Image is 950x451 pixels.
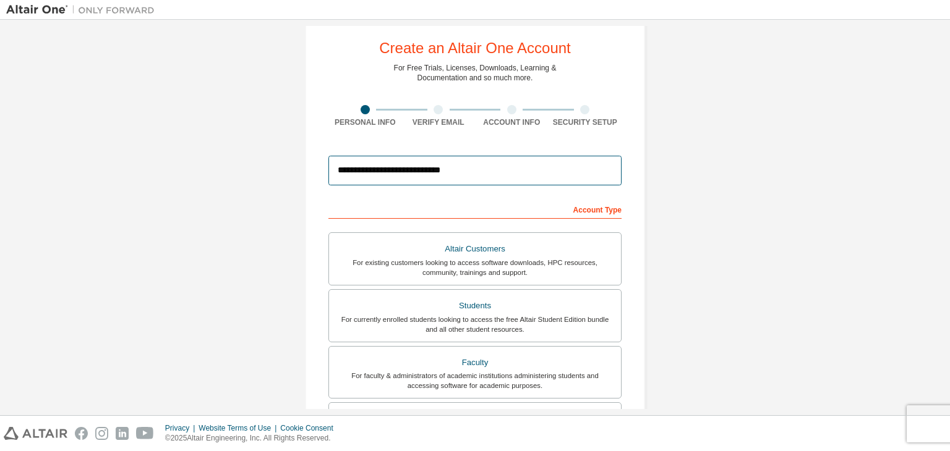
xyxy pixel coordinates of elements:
[165,433,341,444] p: © 2025 Altair Engineering, Inc. All Rights Reserved.
[116,427,129,440] img: linkedin.svg
[379,41,571,56] div: Create an Altair One Account
[402,117,476,127] div: Verify Email
[75,427,88,440] img: facebook.svg
[336,314,614,334] div: For currently enrolled students looking to access the free Altair Student Edition bundle and all ...
[328,199,622,219] div: Account Type
[336,258,614,277] div: For existing customers looking to access software downloads, HPC resources, community, trainings ...
[549,117,622,127] div: Security Setup
[336,297,614,314] div: Students
[328,117,402,127] div: Personal Info
[199,423,280,433] div: Website Terms of Use
[336,240,614,258] div: Altair Customers
[280,423,340,433] div: Cookie Consent
[136,427,154,440] img: youtube.svg
[336,371,614,390] div: For faculty & administrators of academic institutions administering students and accessing softwa...
[394,63,557,83] div: For Free Trials, Licenses, Downloads, Learning & Documentation and so much more.
[6,4,161,16] img: Altair One
[95,427,108,440] img: instagram.svg
[4,427,67,440] img: altair_logo.svg
[475,117,549,127] div: Account Info
[336,354,614,371] div: Faculty
[165,423,199,433] div: Privacy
